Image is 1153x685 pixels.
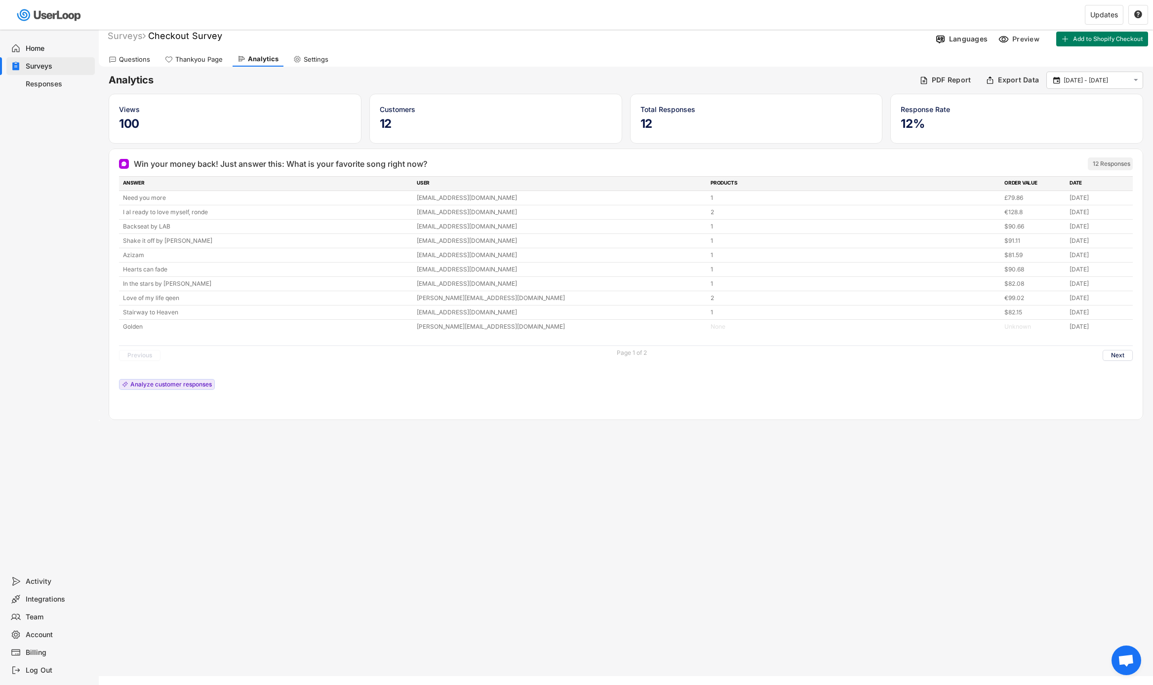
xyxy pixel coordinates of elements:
input: Select Date Range [1064,76,1129,85]
h5: 12 [380,116,612,131]
div: None [711,322,998,331]
div: [PERSON_NAME][EMAIL_ADDRESS][DOMAIN_NAME] [417,322,705,331]
div: Unknown [1004,322,1064,331]
div: [DATE] [1070,251,1129,260]
div: Team [26,612,91,622]
div: 1 [711,222,998,231]
button:  [1134,10,1143,19]
button: Previous [119,350,160,361]
div: Azizam [123,251,411,260]
div: Log Out [26,666,91,675]
div: 1 [711,251,998,260]
div: Account [26,630,91,640]
div: USER [417,179,705,188]
div: ORDER VALUE [1004,179,1064,188]
div: Languages [949,35,988,43]
div: [PERSON_NAME][EMAIL_ADDRESS][DOMAIN_NAME] [417,294,705,303]
div: $90.66 [1004,222,1064,231]
div: Responses [26,79,91,89]
div: PRODUCTS [711,179,998,188]
div: I al ready to love myself, ronde [123,208,411,217]
h5: 12% [901,116,1133,131]
div: Integrations [26,595,91,604]
div: [DATE] [1070,322,1129,331]
h6: Analytics [109,74,912,87]
button: Next [1103,350,1133,361]
div: 12 Responses [1093,160,1130,168]
div: Views [119,104,351,114]
div: [EMAIL_ADDRESS][DOMAIN_NAME] [417,193,705,202]
div: $90.68 [1004,265,1064,274]
div: Page 1 of 2 [617,350,647,356]
div: 1 [711,236,998,245]
text:  [1053,76,1060,84]
div: [DATE] [1070,294,1129,303]
div: Preview [1012,35,1042,43]
div: ANSWER [123,179,411,188]
button:  [1052,76,1061,85]
img: userloop-logo-01.svg [15,5,84,25]
div: Export Data [998,76,1039,84]
font: Checkout Survey [148,31,222,41]
div: [DATE] [1070,193,1129,202]
button:  [1131,76,1140,84]
div: Billing [26,648,91,657]
div: Home [26,44,91,53]
div: $82.08 [1004,279,1064,288]
div: [EMAIL_ADDRESS][DOMAIN_NAME] [417,308,705,317]
div: [EMAIL_ADDRESS][DOMAIN_NAME] [417,208,705,217]
div: [DATE] [1070,279,1129,288]
div: 1 [711,265,998,274]
text:  [1134,10,1142,19]
div: Hearts can fade [123,265,411,274]
div: [DATE] [1070,236,1129,245]
div: Analytics [248,55,278,63]
div: 2 [711,294,998,303]
div: €99.02 [1004,294,1064,303]
div: Questions [119,55,150,64]
a: Open chat [1112,646,1141,675]
div: Activity [26,577,91,586]
div: [DATE] [1070,208,1129,217]
div: $81.59 [1004,251,1064,260]
div: [EMAIL_ADDRESS][DOMAIN_NAME] [417,251,705,260]
h5: 12 [640,116,873,131]
div: Win your money back! Just answer this: What is your favorite song right now? [134,158,427,170]
div: In the stars by [PERSON_NAME] [123,279,411,288]
button: Add to Shopify Checkout [1056,32,1148,46]
div: [DATE] [1070,308,1129,317]
div: Settings [304,55,328,64]
div: Surveys [26,62,91,71]
div: 1 [711,308,998,317]
div: [EMAIL_ADDRESS][DOMAIN_NAME] [417,236,705,245]
div: £79.86 [1004,193,1064,202]
div: Thankyou Page [175,55,223,64]
div: 2 [711,208,998,217]
span: Add to Shopify Checkout [1073,36,1143,42]
div: [EMAIL_ADDRESS][DOMAIN_NAME] [417,265,705,274]
div: Updates [1090,11,1118,18]
div: Stairway to Heaven [123,308,411,317]
div: Total Responses [640,104,873,114]
h5: 100 [119,116,351,131]
div: [EMAIL_ADDRESS][DOMAIN_NAME] [417,279,705,288]
div: 1 [711,279,998,288]
div: [DATE] [1070,222,1129,231]
div: Customers [380,104,612,114]
div: $82.15 [1004,308,1064,317]
div: Golden [123,322,411,331]
div: Response Rate [901,104,1133,114]
img: Language%20Icon.svg [935,34,946,44]
img: Open Ended [121,161,127,167]
div: Shake it off by [PERSON_NAME] [123,236,411,245]
div: PDF Report [932,76,971,84]
text:  [1134,76,1138,84]
div: [DATE] [1070,265,1129,274]
div: Surveys [108,30,146,41]
div: Need you more [123,193,411,202]
div: 1 [711,193,998,202]
div: €128.8 [1004,208,1064,217]
div: [EMAIL_ADDRESS][DOMAIN_NAME] [417,222,705,231]
div: Analyze customer responses [130,381,212,387]
div: Backseat by LAB [123,222,411,231]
